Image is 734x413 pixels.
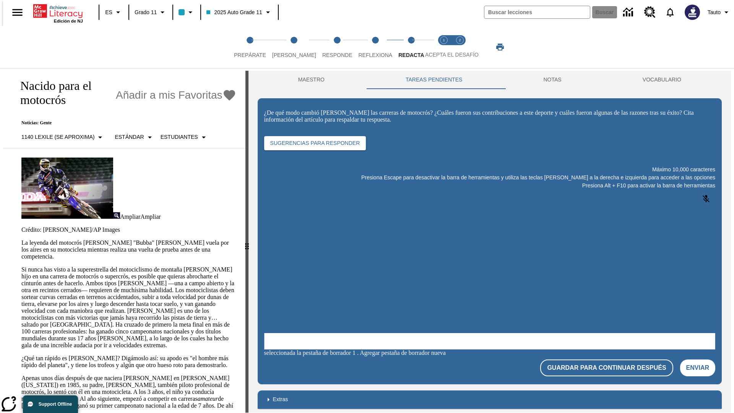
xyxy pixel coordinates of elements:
[708,8,721,16] span: Tauto
[392,26,430,68] button: Redacta step 5 of 5
[228,26,272,68] button: Prepárate step 1 of 5
[358,52,392,58] span: Reflexiona
[264,136,366,150] button: Sugerencias para responder
[540,359,673,376] button: Guardar para continuar después
[680,2,705,22] button: Escoja un nuevo avatar
[3,6,112,13] body: ¿De qué modo cambió Stewart las carreras de motocrós? ¿Cuáles fueron sus contribuciones a este de...
[443,38,445,42] text: 1
[680,359,715,376] button: Enviar
[258,71,722,89] div: Instructional Panel Tabs
[264,166,715,174] p: Máximo 10,000 caracteres
[685,5,700,20] img: Avatar
[21,355,236,369] p: ¿Qué tan rápido es [PERSON_NAME]? Digámoslo así: su apodo es "el hombre más rápido del planeta", ...
[54,19,83,23] span: Edición de NJ
[21,133,94,141] p: 1140 Lexile (Se aproxima)
[503,71,602,89] button: NOTAS
[264,109,715,123] p: ¿De qué modo cambió [PERSON_NAME] las carreras de motocrós? ¿Cuáles fueron sus contribuciones a e...
[102,5,126,19] button: Lenguaje: ES, Selecciona un idioma
[39,402,72,407] span: Support Offline
[116,89,222,101] span: Añadir a mis Favoritas
[6,1,29,24] button: Abrir el menú lateral
[198,395,218,402] em: amateur
[105,8,112,16] span: ES
[352,26,398,68] button: Reflexiona step 4 of 5
[23,395,78,413] button: Support Offline
[116,89,236,102] button: Añadir a mis Favoritas - Nacido para el motocrós
[132,5,170,19] button: Grado: Grado 11, Elige un grado
[175,5,198,19] button: El color de la clase es azul claro. Cambiar el color de la clase.
[115,133,144,141] p: Estándar
[316,26,359,68] button: Responde step 3 of 5
[113,212,120,219] img: Ampliar
[705,5,734,19] button: Perfil/Configuración
[3,71,245,409] div: reading
[248,71,731,413] div: activity
[264,182,715,190] p: Presiona Alt + F10 para activar la barra de herramientas
[140,213,161,220] span: Ampliar
[273,395,288,403] p: Extras
[21,266,236,349] p: Si nunca has visto a la superestrella del motociclismo de montaña [PERSON_NAME] hijo en una carre...
[264,350,715,356] div: seleccionada la pestaña de borrador 1 . Agregar pestaña de borrador nueva
[266,26,322,68] button: Lee step 2 of 5
[433,26,455,68] button: Acepta el desafío lee step 1 of 2
[697,190,715,208] button: Haga clic para activar la función de reconocimiento de voz
[203,5,275,19] button: Clase: 2025 Auto Grade 11, Selecciona una clase
[619,2,640,23] a: Centro de información
[488,40,512,54] button: Imprimir
[112,130,157,144] button: Tipo de apoyo, Estándar
[158,130,211,144] button: Seleccionar estudiante
[459,38,461,42] text: 2
[264,174,715,182] p: Presiona Escape para desactivar la barra de herramientas y utiliza las teclas [PERSON_NAME] a la ...
[33,3,83,23] div: Portada
[161,133,198,141] p: Estudiantes
[12,79,112,107] h1: Nacido para el motocrós
[21,158,113,219] img: El corredor de motocrós James Stewart vuela por los aires en su motocicleta de montaña.
[258,71,365,89] button: Maestro
[12,120,236,126] p: Noticias: Gente
[272,52,316,58] span: [PERSON_NAME]
[322,52,352,58] span: Responde
[21,239,236,260] p: La leyenda del motocrós [PERSON_NAME] "Bubba" [PERSON_NAME] vuela por los aires en su motocicleta...
[258,390,722,409] div: Extras
[660,2,680,22] a: Notificaciones
[602,71,722,89] button: VOCABULARIO
[640,2,660,23] a: Centro de recursos, Se abrirá en una pestaña nueva.
[449,26,471,68] button: Acepta el desafío contesta step 2 of 2
[484,6,590,18] input: Buscar campo
[18,130,108,144] button: Seleccione Lexile, 1140 Lexile (Se aproxima)
[206,8,262,16] span: 2025 Auto Grade 11
[245,71,248,413] div: Pulsa la tecla de intro o la barra espaciadora y luego presiona las flechas de derecha e izquierd...
[365,71,503,89] button: TAREAS PENDIENTES
[425,52,479,58] span: ACEPTA EL DESAFÍO
[21,226,236,233] p: Crédito: [PERSON_NAME]/AP Images
[234,52,266,58] span: Prepárate
[398,52,424,58] span: Redacta
[120,213,140,220] span: Ampliar
[135,8,157,16] span: Grado 11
